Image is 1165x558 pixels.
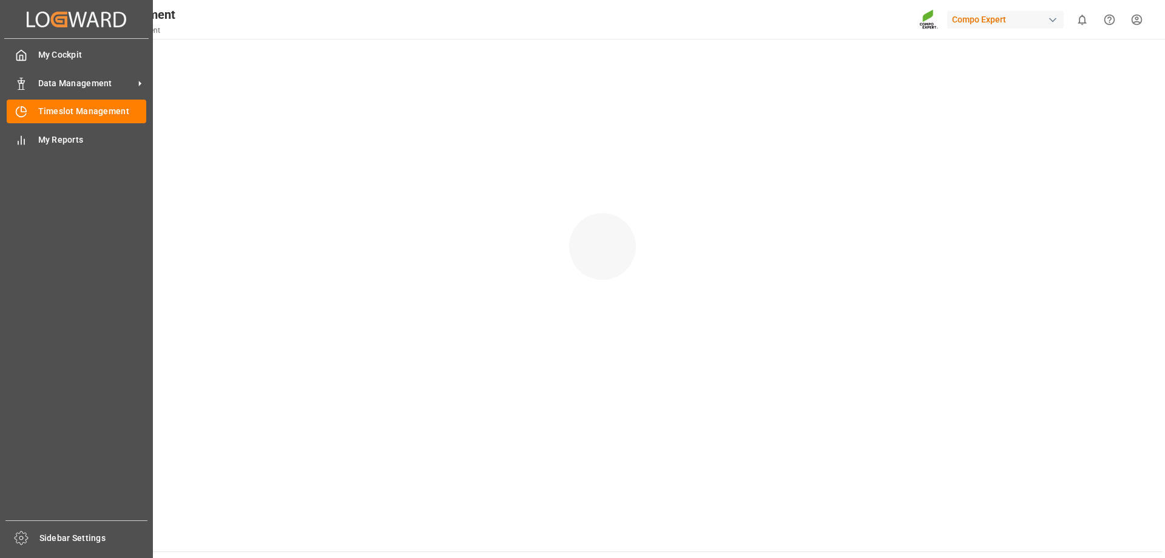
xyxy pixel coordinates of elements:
div: Compo Expert [947,11,1064,29]
button: Help Center [1096,6,1123,33]
a: My Cockpit [7,43,146,67]
a: My Reports [7,128,146,151]
a: Timeslot Management [7,100,146,123]
span: Data Management [38,77,134,90]
span: Sidebar Settings [39,532,148,545]
span: My Cockpit [38,49,147,61]
span: My Reports [38,134,147,146]
button: show 0 new notifications [1069,6,1096,33]
img: Screenshot%202023-09-29%20at%2010.02.21.png_1712312052.png [919,9,939,30]
button: Compo Expert [947,8,1069,31]
span: Timeslot Management [38,105,147,118]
